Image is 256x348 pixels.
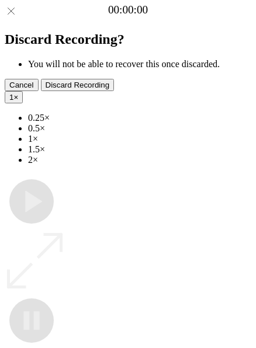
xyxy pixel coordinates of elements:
[5,91,23,103] button: 1×
[28,123,251,134] li: 0.5×
[28,134,251,144] li: 1×
[28,59,251,69] li: You will not be able to recover this once discarded.
[41,79,115,91] button: Discard Recording
[28,144,251,155] li: 1.5×
[9,93,13,102] span: 1
[28,113,251,123] li: 0.25×
[5,32,251,47] h2: Discard Recording?
[5,79,39,91] button: Cancel
[108,4,148,16] a: 00:00:00
[28,155,251,165] li: 2×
